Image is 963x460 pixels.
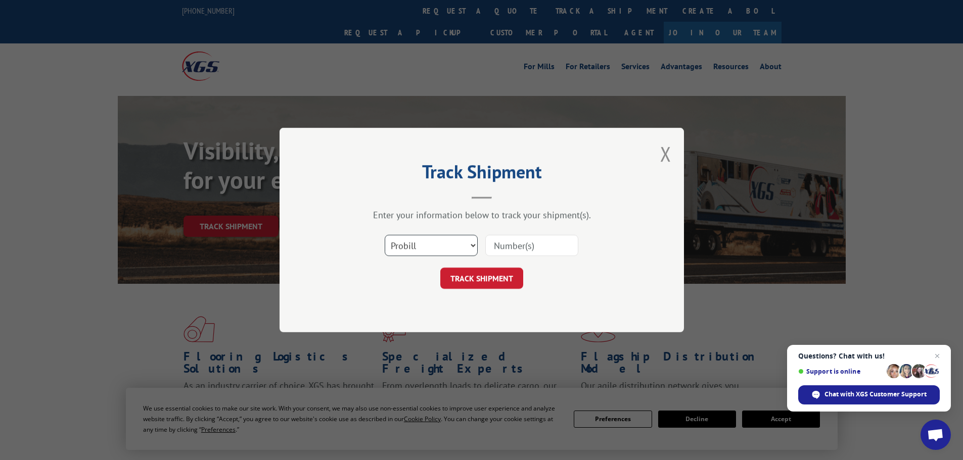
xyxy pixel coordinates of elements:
[485,235,578,256] input: Number(s)
[798,385,940,404] div: Chat with XGS Customer Support
[330,209,633,221] div: Enter your information below to track your shipment(s).
[921,420,951,450] div: Open chat
[660,140,671,167] button: Close modal
[798,368,883,375] span: Support is online
[931,350,943,362] span: Close chat
[440,268,523,289] button: TRACK SHIPMENT
[824,390,927,399] span: Chat with XGS Customer Support
[330,165,633,184] h2: Track Shipment
[798,352,940,360] span: Questions? Chat with us!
